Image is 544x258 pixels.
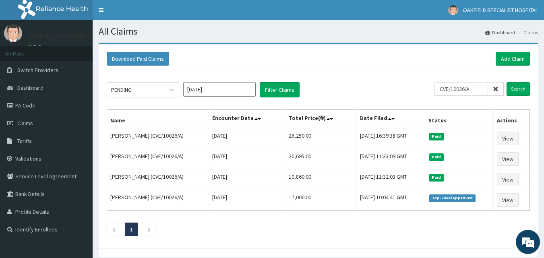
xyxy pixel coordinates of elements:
span: We're online! [47,78,111,159]
td: 17,000.00 [285,190,357,211]
span: Paid [429,133,444,140]
a: Dashboard [485,29,515,36]
textarea: Type your message and hit 'Enter' [4,172,153,200]
a: Online [28,44,48,50]
th: Encounter Date [209,110,285,128]
h1: All Claims [99,26,538,37]
div: PENDING [111,86,132,94]
a: View [497,173,519,186]
a: View [497,132,519,145]
a: Previous page [112,226,116,233]
a: View [497,152,519,166]
a: Add Claim [496,52,530,66]
li: Claims [516,29,538,36]
td: [DATE] 11:33:09 GMT [356,149,425,169]
input: Select Month and Year [183,82,256,97]
td: [DATE] 10:04:41 GMT [356,190,425,211]
a: View [497,193,519,207]
a: Page 1 is your current page [130,226,133,233]
span: OAKFIELD SPECIALIST HOSPITAL [463,6,538,14]
button: Download Paid Claims [107,52,169,66]
th: Total Price(₦) [285,110,357,128]
th: Name [107,110,209,128]
p: OAKFIELD SPECIALIST HOSPITAL [28,33,129,40]
th: Status [425,110,494,128]
th: Date Filed [356,110,425,128]
td: 20,695.00 [285,149,357,169]
td: [DATE] [209,149,285,169]
td: [DATE] 11:32:03 GMT [356,169,425,190]
span: Paid [429,174,444,181]
span: Paid [429,153,444,161]
td: 10,860.00 [285,169,357,190]
img: d_794563401_company_1708531726252_794563401 [15,40,33,60]
th: Actions [493,110,530,128]
td: [DATE] [209,128,285,149]
span: Claims [17,120,33,127]
td: [DATE] 16:39:38 GMT [356,128,425,149]
span: Dashboard [17,84,43,91]
td: [DATE] [209,190,285,211]
input: Search by HMO ID [434,82,488,96]
div: Chat with us now [42,45,135,56]
img: User Image [448,5,458,15]
span: Switch Providers [17,66,58,74]
td: [PERSON_NAME] (CVE/10026/A) [107,128,209,149]
input: Search [507,82,530,96]
div: Minimize live chat window [132,4,151,23]
td: [DATE] [209,169,285,190]
a: Next page [147,226,151,233]
button: Filter Claims [260,82,300,97]
td: [PERSON_NAME] (CVE/10026/A) [107,149,209,169]
td: 26,250.00 [285,128,357,149]
td: [PERSON_NAME] (CVE/10026/A) [107,190,209,211]
span: Tariffs [17,137,32,144]
td: [PERSON_NAME] (CVE/10026/A) [107,169,209,190]
span: Top-Level Approved [429,194,476,202]
img: User Image [4,24,22,42]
